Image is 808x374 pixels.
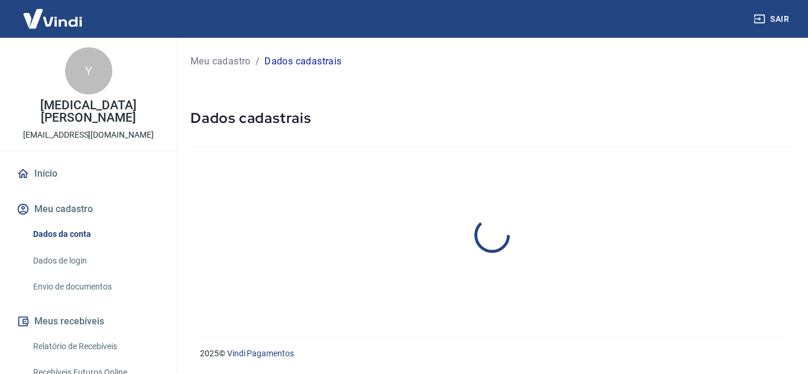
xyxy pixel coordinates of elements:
button: Sair [751,8,794,30]
p: [EMAIL_ADDRESS][DOMAIN_NAME] [23,129,154,141]
p: [MEDICAL_DATA][PERSON_NAME] [9,99,167,124]
a: Meu cadastro [190,54,251,69]
a: Envio de documentos [28,275,163,299]
button: Meu cadastro [14,196,163,222]
div: Y [65,47,112,95]
p: / [256,54,260,69]
a: Dados de login [28,249,163,273]
a: Vindi Pagamentos [227,349,294,358]
a: Início [14,161,163,187]
a: Relatório de Recebíveis [28,334,163,359]
p: Dados cadastrais [264,54,341,69]
h5: Dados cadastrais [190,109,794,128]
p: 2025 © [200,347,780,360]
a: Dados da conta [28,222,163,246]
button: Meus recebíveis [14,308,163,334]
img: Vindi [14,1,91,37]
